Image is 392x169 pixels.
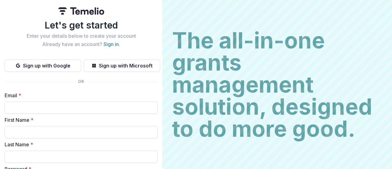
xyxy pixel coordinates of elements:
[5,20,158,31] h1: Let's get started
[84,60,160,72] button: Sign up with Microsoft
[5,60,81,72] button: Sign up with Google
[58,7,104,15] img: Temelio
[5,33,158,39] h2: Enter your details below to create your account
[5,41,158,47] h2: Already have an account? .
[5,141,154,148] label: Last Name
[104,41,119,47] a: Sign in
[5,116,154,124] label: First Name
[5,92,154,99] label: Email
